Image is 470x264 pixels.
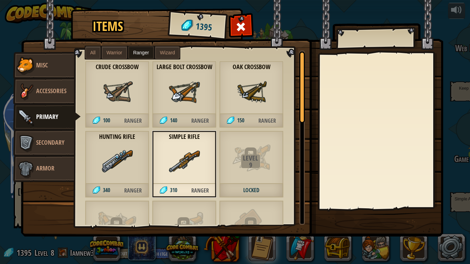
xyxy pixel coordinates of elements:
span: Armor [36,164,54,173]
span: Primary [36,112,58,121]
img: portrait.png [98,209,136,247]
span: Ranger [117,114,149,128]
span: Ranger [184,184,216,198]
img: item-icon-armor.png [15,158,36,179]
img: portrait.png [169,146,200,177]
img: item-icon-misc.png [15,55,36,76]
strong: Simple Rifle [152,133,216,141]
span: Accessories [36,87,66,95]
span: All [90,50,96,55]
span: 100 [103,117,110,124]
strong: Large Bolt Crossbow [152,63,216,71]
img: item-icon-primary.png [15,107,36,128]
span: 140 [170,117,177,124]
img: item-icon-accessories.png [15,81,36,102]
img: gem.png [160,186,167,194]
img: portrait.png [165,209,203,247]
span: Ranger [117,184,149,198]
span: Ranger [184,114,216,128]
img: gem.png [93,117,100,124]
span: Ranger [133,50,149,55]
a: Misc [13,52,74,79]
span: Wizard [160,50,175,55]
img: gem.png [227,117,234,124]
img: portrait.png [233,209,270,247]
a: Primary [13,103,81,131]
strong: Crude Crossbow [85,63,149,71]
div: 9 [219,162,282,168]
img: portrait.png [236,76,267,107]
span: Misc [36,61,48,69]
span: 1395 [195,20,213,34]
span: Locked [219,184,284,198]
img: portrait.png [169,76,200,107]
span: Secondary [36,138,64,147]
img: portrait.png [102,146,133,177]
a: Accessories [13,78,74,105]
div: Level [152,224,215,231]
div: Level [85,224,148,231]
div: Level [219,155,282,162]
img: item-icon-secondary.png [15,133,36,153]
a: Armor [13,155,74,183]
img: portrait.png [233,139,270,177]
span: Warrior [107,50,122,55]
div: Level [219,224,282,231]
span: 150 [237,117,244,124]
img: portrait.png [102,76,133,107]
h1: Items [93,19,123,34]
a: Secondary [13,129,74,157]
img: gem.png [160,117,167,124]
span: Ranger [251,114,283,128]
strong: Hunting Rifle [85,133,149,141]
span: 310 [170,186,177,194]
span: 340 [103,186,110,194]
img: gem.png [93,186,100,194]
strong: Oak Crossbow [219,63,284,71]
